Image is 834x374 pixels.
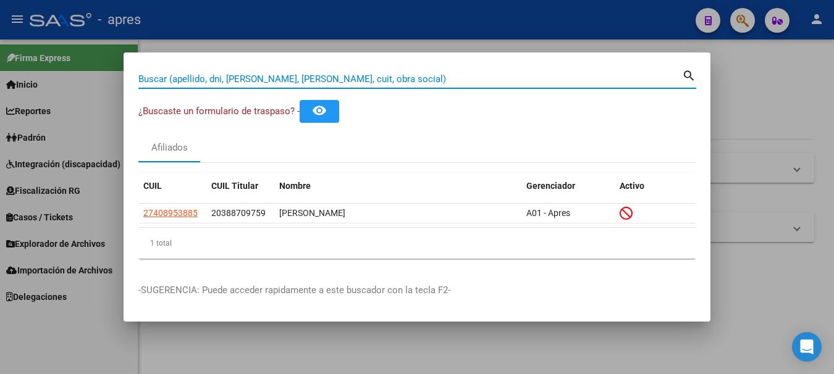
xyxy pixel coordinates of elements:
p: -SUGERENCIA: Puede acceder rapidamente a este buscador con la tecla F2- [138,283,696,297]
datatable-header-cell: Gerenciador [521,173,615,199]
span: CUIL [143,181,162,191]
datatable-header-cell: Activo [615,173,696,199]
datatable-header-cell: Nombre [274,173,521,199]
datatable-header-cell: CUIL [138,173,206,199]
span: 20388709759 [211,208,266,218]
mat-icon: remove_red_eye [312,103,327,118]
span: A01 - Apres [526,208,570,218]
datatable-header-cell: CUIL Titular [206,173,274,199]
span: Activo [620,181,644,191]
mat-icon: search [682,67,696,82]
div: [PERSON_NAME] [279,206,516,220]
span: CUIL Titular [211,181,258,191]
div: Afiliados [151,141,188,155]
div: Open Intercom Messenger [792,332,822,362]
span: 27408953885 [143,208,198,218]
span: Nombre [279,181,311,191]
div: 1 total [138,228,696,259]
span: ¿Buscaste un formulario de traspaso? - [138,106,300,117]
span: Gerenciador [526,181,575,191]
